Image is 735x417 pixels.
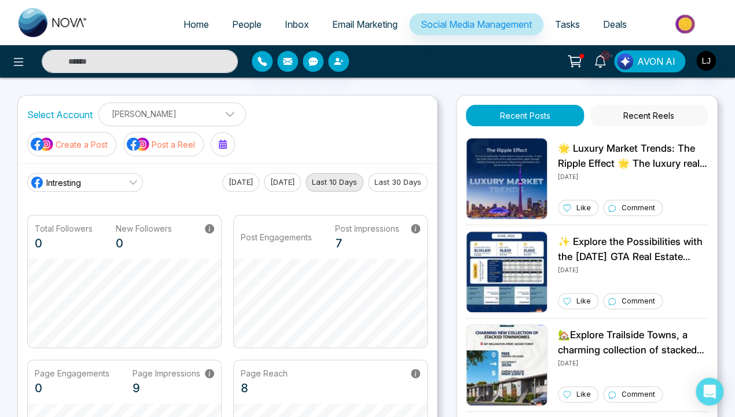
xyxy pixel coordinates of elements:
button: AVON AI [614,50,685,72]
div: Open Intercom Messenger [696,378,723,405]
img: Unable to load img. [466,231,547,313]
p: 0 [35,235,93,252]
p: [PERSON_NAME] [106,104,238,123]
p: 🏡Explore Trailside Towns, a charming collection of stacked townhomes in [GEOGRAPHIC_DATA]. Live m... [558,328,708,357]
p: Page Impressions [133,367,200,379]
p: [DATE] [558,171,708,181]
span: Intresting [46,177,81,189]
p: Total Followers [35,222,93,235]
a: Home [172,13,220,35]
p: 9 [133,379,200,397]
label: Select Account [27,108,93,122]
a: People [220,13,273,35]
span: Home [183,19,209,30]
a: Social Media Management [409,13,543,35]
p: 0 [116,235,172,252]
p: [DATE] [558,264,708,275]
img: Market-place.gif [644,11,728,37]
button: Last 30 Days [368,173,428,192]
p: 7 [335,235,399,252]
p: Post Engagements [241,231,312,243]
img: Unable to load img. [466,324,547,406]
a: Email Marketing [321,13,409,35]
p: Post Impressions [335,222,399,235]
p: New Followers [116,222,172,235]
span: AVON AI [637,54,675,68]
a: Deals [591,13,638,35]
a: 10+ [586,50,614,71]
button: [DATE] [264,173,301,192]
p: Comment [622,296,655,306]
p: Page Engagements [35,367,109,379]
img: User Avatar [696,51,716,71]
p: ✨ Explore the Possibilities with the [DATE] GTA Real Estate Market! ✨ With an average selling pri... [558,235,708,264]
span: Email Marketing [332,19,398,30]
p: 8 [241,379,288,397]
button: social-media-iconCreate a Post [27,132,116,156]
button: social-media-iconPost a Reel [123,132,204,156]
span: 10+ [600,50,611,61]
p: 0 [35,379,109,397]
span: Tasks [555,19,580,30]
span: Social Media Management [421,19,532,30]
button: [DATE] [222,173,259,192]
button: Recent Reels [590,105,708,126]
button: Recent Posts [466,105,584,126]
p: Page Reach [241,367,288,379]
p: 🌟 Luxury Market Trends: The Ripple Effect 🌟 The luxury real estate market does more than break re... [558,141,708,171]
p: [DATE] [558,357,708,368]
p: Like [576,203,591,213]
img: Lead Flow [617,53,633,69]
p: Like [576,389,591,400]
span: Inbox [285,19,309,30]
p: Like [576,296,591,306]
p: Post a Reel [152,138,195,151]
p: Comment [622,203,655,213]
a: Inbox [273,13,321,35]
img: social-media-icon [127,137,150,152]
p: Comment [622,389,655,400]
img: Nova CRM Logo [19,8,88,37]
span: Deals [603,19,627,30]
a: Tasks [543,13,591,35]
p: Create a Post [56,138,108,151]
button: Last 10 Days [306,173,363,192]
span: People [232,19,262,30]
img: Unable to load img. [466,138,547,220]
img: social-media-icon [31,137,54,152]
